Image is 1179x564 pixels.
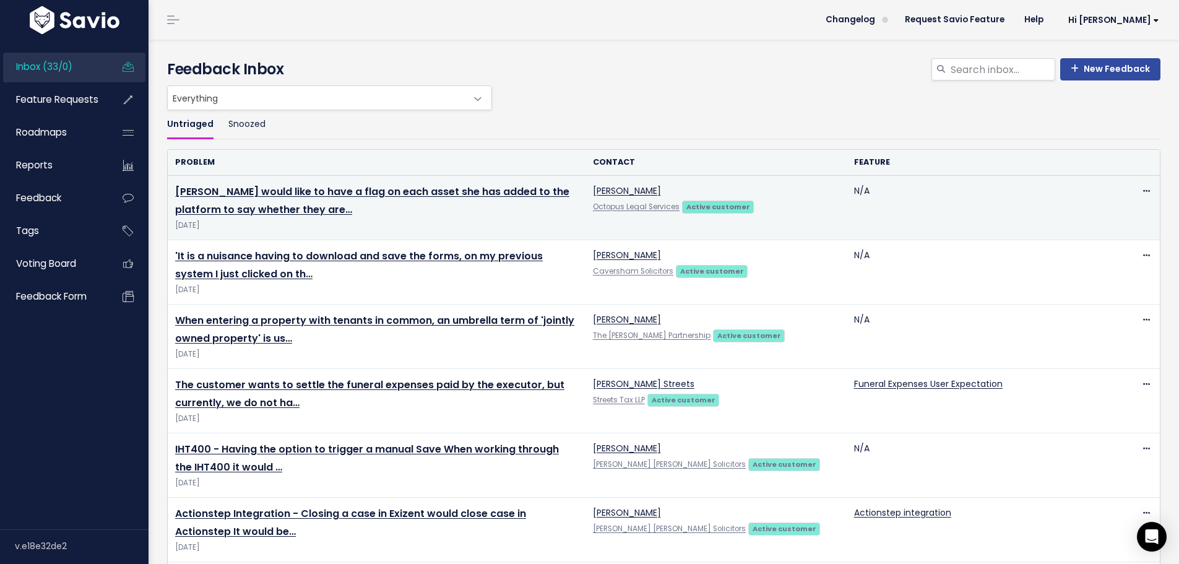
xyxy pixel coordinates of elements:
th: Feature [847,150,1108,175]
span: Feature Requests [16,93,98,106]
a: [PERSON_NAME] [593,249,661,261]
a: Streets Tax LLP [593,395,645,405]
a: New Feedback [1060,58,1160,80]
a: Feedback [3,184,103,212]
td: N/A [847,240,1108,305]
strong: Active customer [680,266,744,276]
a: Caversham Solicitors [593,266,673,276]
a: The [PERSON_NAME] Partnership [593,331,710,341]
input: Search inbox... [949,58,1055,80]
a: Feature Requests [3,85,103,114]
span: Feedback form [16,290,87,303]
span: Reports [16,158,53,171]
span: [DATE] [175,219,578,232]
strong: Active customer [686,202,750,212]
span: Everything [167,85,492,110]
a: Actionstep integration [854,506,951,519]
a: Feedback form [3,282,103,311]
a: [PERSON_NAME] [593,313,661,326]
strong: Active customer [652,395,715,405]
a: [PERSON_NAME] [593,506,661,519]
a: Active customer [748,458,820,470]
span: [DATE] [175,541,578,554]
span: Hi [PERSON_NAME] [1068,15,1159,25]
strong: Active customer [717,331,781,341]
a: Funeral Expenses User Expectation [854,378,1003,390]
a: Active customer [676,264,748,277]
a: Octopus Legal Services [593,202,680,212]
a: Active customer [748,522,820,534]
a: Actionstep Integration - Closing a case in Exizent would close case in Actionstep It would be… [175,506,526,539]
td: N/A [847,305,1108,369]
span: Voting Board [16,257,76,270]
ul: Filter feature requests [167,110,1160,139]
img: logo-white.9d6f32f41409.svg [27,6,123,34]
a: [PERSON_NAME] [PERSON_NAME] Solicitors [593,459,746,469]
div: Open Intercom Messenger [1137,522,1167,552]
span: [DATE] [175,477,578,490]
strong: Active customer [753,524,816,534]
span: [DATE] [175,284,578,297]
a: [PERSON_NAME] [593,184,661,197]
a: Voting Board [3,249,103,278]
span: Everything [168,86,467,110]
a: Tags [3,217,103,245]
a: Request Savio Feature [895,11,1014,29]
a: Untriaged [167,110,214,139]
span: Roadmaps [16,126,67,139]
a: When entering a property with tenants in common, an umbrella term of 'jointly owned property' is us… [175,313,574,345]
a: Roadmaps [3,118,103,147]
a: Active customer [682,200,754,212]
span: Feedback [16,191,61,204]
a: [PERSON_NAME] [593,442,661,454]
td: N/A [847,433,1108,498]
th: Contact [585,150,847,175]
a: Reports [3,151,103,180]
a: Snoozed [228,110,266,139]
td: N/A [847,176,1108,240]
strong: Active customer [753,459,816,469]
h4: Feedback Inbox [167,58,1160,80]
span: [DATE] [175,412,578,425]
a: Inbox (33/0) [3,53,103,81]
a: [PERSON_NAME] [PERSON_NAME] Solicitors [593,524,746,534]
a: IHT400 - Having the option to trigger a manual Save When working through the IHT400 it would … [175,442,559,474]
a: Active customer [647,393,719,406]
a: The customer wants to settle the funeral expenses paid by the executor, but currently, we do not ha… [175,378,564,410]
th: Problem [168,150,585,175]
span: [DATE] [175,348,578,361]
span: Tags [16,224,39,237]
a: 'It is a nuisance having to download and save the forms, on my previous system I just clicked on th… [175,249,543,281]
a: Help [1014,11,1053,29]
span: Changelog [826,15,875,24]
div: v.e18e32de2 [15,530,149,562]
a: Hi [PERSON_NAME] [1053,11,1169,30]
a: [PERSON_NAME] Streets [593,378,694,390]
a: [PERSON_NAME] would like to have a flag on each asset she has added to the platform to say whethe... [175,184,569,217]
span: Inbox (33/0) [16,60,72,73]
a: Active customer [713,329,785,341]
